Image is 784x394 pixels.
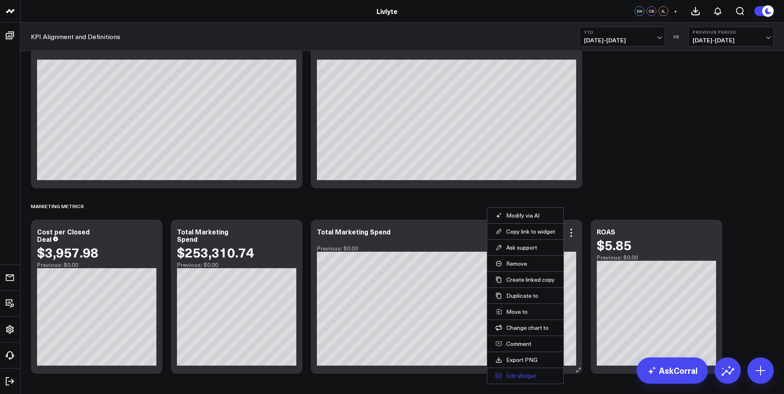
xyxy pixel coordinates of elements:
[31,197,84,216] div: Marketing Metrics
[496,324,555,331] button: Change chart to
[496,228,555,235] button: Copy link to widget
[496,356,555,364] a: Export PNG
[31,32,120,41] a: KPI Alignment and Definitions
[177,227,228,243] div: Total Marketing Spend
[670,6,680,16] button: +
[496,276,555,283] button: Create linked copy
[597,237,631,252] div: $5.85
[688,27,774,46] button: Previous Period[DATE]-[DATE]
[496,340,555,348] button: Comment
[496,372,555,380] button: Edit Widget
[597,254,716,261] div: Previous: $0.00
[693,30,769,35] b: Previous Period
[496,308,555,315] button: Move to
[496,260,555,267] button: Remove
[496,212,555,219] button: Modify via AI
[658,6,668,16] div: JL
[317,227,391,236] div: Total Marketing Spend
[647,6,656,16] div: CS
[669,34,684,39] div: VS
[584,37,661,44] span: [DATE] - [DATE]
[177,262,296,268] div: Previous: $0.00
[37,227,90,243] div: Cost per Closed Deal
[597,227,615,236] div: ROAS
[37,245,98,260] div: $3,957.98
[496,292,555,299] button: Duplicate to
[693,37,769,44] span: [DATE] - [DATE]
[377,7,398,16] a: Livlyte
[317,245,576,252] div: Previous: $0.00
[637,357,708,384] a: AskCorral
[635,6,644,16] div: EH
[496,244,555,251] button: Ask support
[674,8,677,14] span: +
[177,245,254,260] div: $253,310.74
[579,27,665,46] button: YTD[DATE]-[DATE]
[37,262,156,268] div: Previous: $0.00
[584,30,661,35] b: YTD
